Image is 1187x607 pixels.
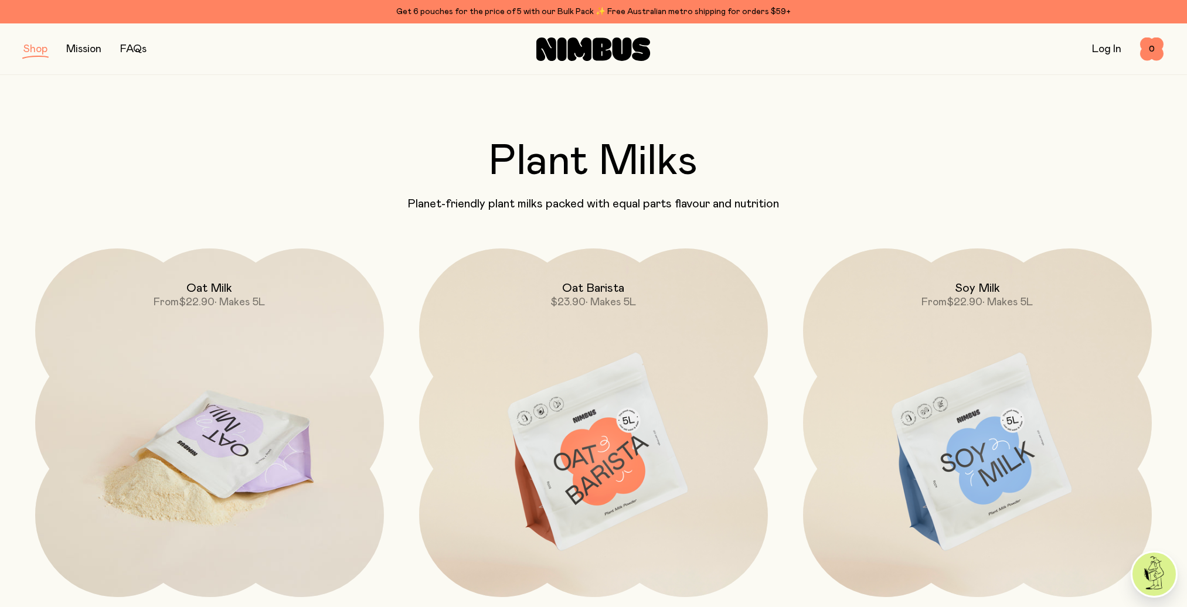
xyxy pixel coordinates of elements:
span: • Makes 5L [983,297,1033,308]
span: • Makes 5L [586,297,637,308]
img: agent [1132,553,1176,596]
h2: Oat Barista [563,281,625,295]
h2: Plant Milks [23,141,1164,183]
span: From [154,297,179,308]
a: Log In [1092,44,1121,54]
span: $22.90 [947,297,983,308]
span: • Makes 5L [215,297,266,308]
h2: Oat Milk [187,281,233,295]
a: Mission [66,44,101,54]
a: Oat Barista$23.90• Makes 5L [419,248,768,597]
a: Soy MilkFrom$22.90• Makes 5L [803,248,1152,597]
p: Planet-friendly plant milks packed with equal parts flavour and nutrition [23,197,1164,211]
a: FAQs [120,44,147,54]
span: From [922,297,947,308]
span: $22.90 [179,297,215,308]
div: Get 6 pouches for the price of 5 with our Bulk Pack ✨ Free Australian metro shipping for orders $59+ [23,5,1164,19]
a: Oat MilkFrom$22.90• Makes 5L [35,248,384,597]
span: $23.90 [551,297,586,308]
h2: Soy Milk [955,281,1000,295]
button: 0 [1140,37,1164,61]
